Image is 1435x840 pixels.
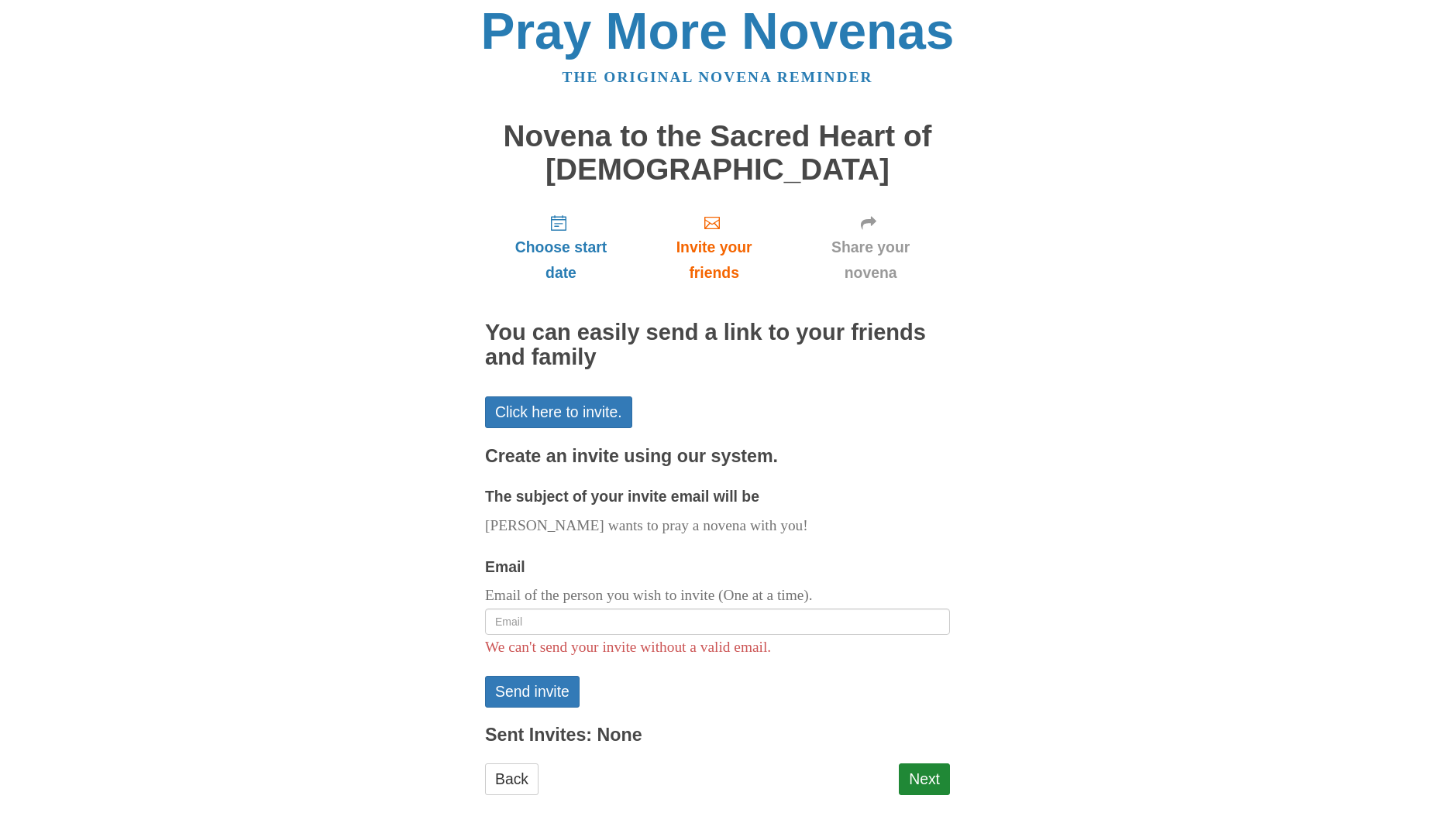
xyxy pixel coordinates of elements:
[485,639,771,655] span: We can't send your invite without a valid email.
[791,201,950,293] a: Share your novena
[637,201,791,293] a: Invite your friends
[485,120,950,186] h1: Novena to the Sacred Heart of [DEMOGRAPHIC_DATA]
[485,676,580,708] button: Send invite
[485,484,759,509] label: The subject of your invite email will be
[807,235,934,286] span: Share your novena
[485,725,950,746] h3: Sent Invites: None
[485,763,539,795] a: Back
[485,609,950,635] input: Email
[563,69,873,85] a: The original novena reminder
[485,583,950,609] p: Email of the person you wish to invite (One at a time).
[485,201,637,293] a: Choose start date
[501,235,621,286] span: Choose start date
[481,2,955,60] a: Pray More Novenas
[485,447,950,467] h3: Create an invite using our system.
[899,763,950,795] a: Next
[485,321,950,370] h2: You can easily send a link to your friends and family
[652,235,776,286] span: Invite your friends
[485,396,632,428] a: Click here to invite.
[485,513,950,539] p: [PERSON_NAME] wants to pray a novena with you!
[485,554,525,580] label: Email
